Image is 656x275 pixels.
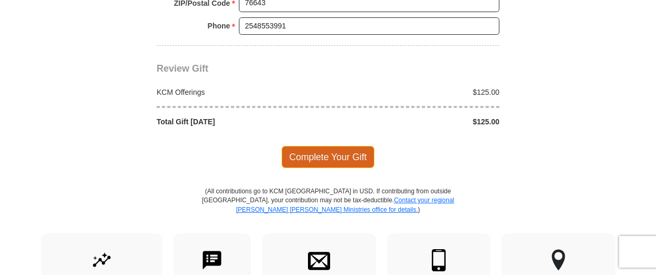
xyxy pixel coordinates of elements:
div: $125.00 [328,116,505,127]
img: text-to-give.svg [201,249,223,271]
div: KCM Offerings [151,87,329,97]
img: mobile.svg [428,249,450,271]
strong: Phone [208,18,230,33]
img: envelope.svg [308,249,330,271]
p: (All contributions go to KCM [GEOGRAPHIC_DATA] in USD. If contributing from outside [GEOGRAPHIC_D... [201,187,455,233]
div: $125.00 [328,87,505,97]
div: Total Gift [DATE] [151,116,329,127]
span: Review Gift [157,63,208,74]
img: other-region [551,249,566,271]
span: Complete Your Gift [282,146,375,168]
a: Contact your regional [PERSON_NAME] [PERSON_NAME] Ministries office for details. [236,197,454,213]
img: give-by-stock.svg [91,249,113,271]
